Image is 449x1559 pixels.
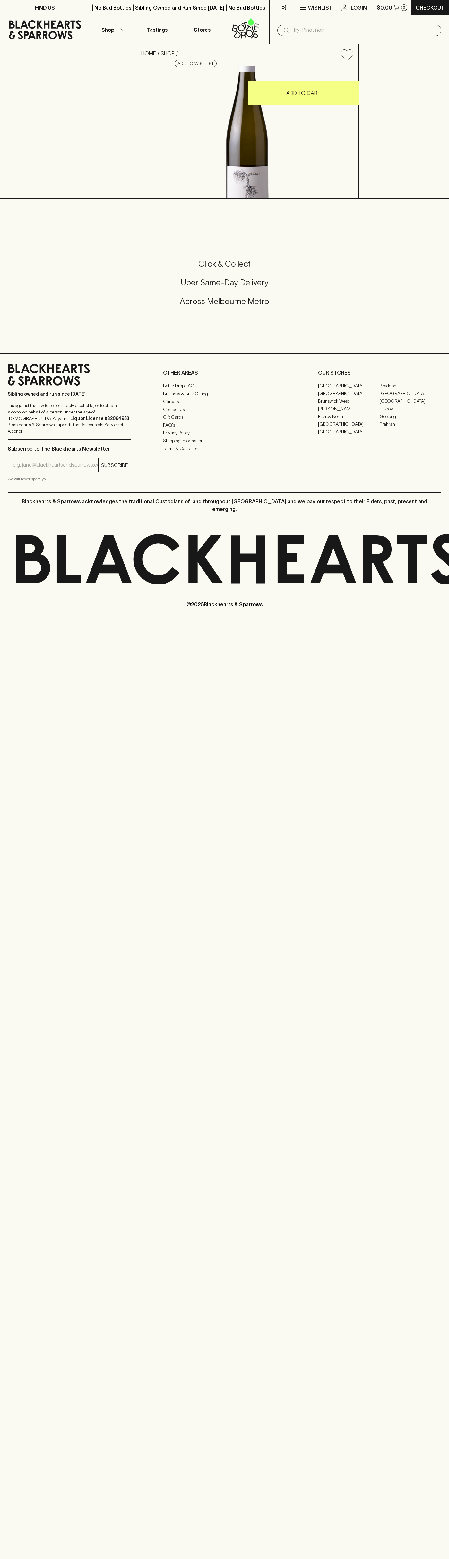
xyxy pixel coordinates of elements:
button: Shop [90,15,135,44]
a: Stores [180,15,225,44]
input: Try "Pinot noir" [293,25,436,35]
p: We will never spam you [8,476,131,482]
a: Geelong [380,413,441,420]
a: Bottle Drop FAQ's [163,382,286,390]
h5: Uber Same-Day Delivery [8,277,441,288]
a: [GEOGRAPHIC_DATA] [318,428,380,436]
a: Fitzroy [380,405,441,413]
p: Sibling owned and run since [DATE] [8,391,131,397]
a: HOME [141,50,156,56]
div: Call to action block [8,233,441,340]
button: SUBSCRIBE [99,458,131,472]
a: SHOP [161,50,175,56]
p: $0.00 [377,4,392,12]
p: Checkout [416,4,445,12]
button: Add to wishlist [338,47,356,63]
a: Braddon [380,382,441,389]
a: Tastings [135,15,180,44]
a: [GEOGRAPHIC_DATA] [318,420,380,428]
a: Privacy Policy [163,429,286,437]
a: [GEOGRAPHIC_DATA] [318,382,380,389]
a: Prahran [380,420,441,428]
a: Careers [163,398,286,405]
p: Shop [101,26,114,34]
a: [GEOGRAPHIC_DATA] [380,397,441,405]
button: Add to wishlist [175,60,217,67]
p: Blackhearts & Sparrows acknowledges the traditional Custodians of land throughout [GEOGRAPHIC_DAT... [13,498,436,513]
input: e.g. jane@blackheartsandsparrows.com.au [13,460,98,470]
p: Login [351,4,367,12]
p: Tastings [147,26,168,34]
a: Terms & Conditions [163,445,286,453]
p: SUBSCRIBE [101,461,128,469]
p: OTHER AREAS [163,369,286,377]
h5: Across Melbourne Metro [8,296,441,307]
img: 38613.png [136,66,358,198]
a: Fitzroy North [318,413,380,420]
p: FIND US [35,4,55,12]
p: 0 [403,6,405,9]
p: Wishlist [308,4,332,12]
a: [GEOGRAPHIC_DATA] [380,389,441,397]
p: Stores [194,26,211,34]
a: Business & Bulk Gifting [163,390,286,397]
a: Shipping Information [163,437,286,445]
a: FAQ's [163,421,286,429]
button: ADD TO CART [248,81,359,105]
a: Contact Us [163,405,286,413]
p: It is against the law to sell or supply alcohol to, or to obtain alcohol on behalf of a person un... [8,402,131,434]
a: [GEOGRAPHIC_DATA] [318,389,380,397]
h5: Click & Collect [8,259,441,269]
p: OUR STORES [318,369,441,377]
a: Brunswick West [318,397,380,405]
a: [PERSON_NAME] [318,405,380,413]
p: ADD TO CART [286,89,321,97]
p: Subscribe to The Blackhearts Newsletter [8,445,131,453]
strong: Liquor License #32064953 [70,416,129,421]
a: Gift Cards [163,413,286,421]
